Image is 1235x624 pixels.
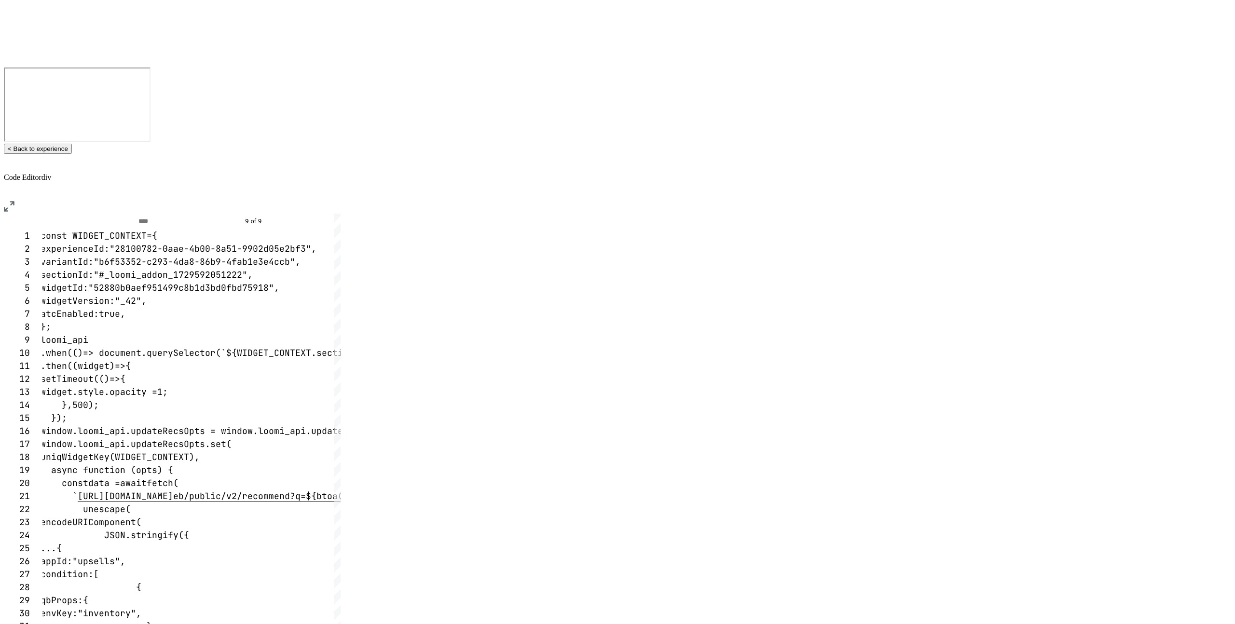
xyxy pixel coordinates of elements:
[41,373,94,384] span: setTimeout
[78,360,110,371] span: widget
[125,503,131,515] span: (
[83,347,216,358] span: => document.querySelector
[221,347,226,358] span: `
[41,243,110,254] span: experienceId:
[62,399,67,410] span: }
[72,347,78,358] span: (
[46,321,51,332] span: ;
[41,269,94,280] span: sectionId:
[125,529,178,541] span: .stringify
[126,214,135,230] div: Toggle Replace
[67,399,72,410] span: ,
[4,529,30,542] div: 24
[41,230,67,241] span: const
[237,347,311,358] span: WIDGET_CONTEXT
[94,373,99,384] span: (
[41,334,88,345] span: loomi_api
[72,556,120,567] span: "upsells"
[41,438,210,449] span: window.loomi_api.updateRecsOpts.
[94,569,99,580] span: [
[67,360,72,371] span: (
[4,281,30,294] div: 5
[110,243,311,254] span: "28100782-0aae-4b00-8a51-9902d05e2bf3"
[136,582,141,593] span: {
[83,503,125,515] span: unescape
[104,373,110,384] span: )
[4,450,30,463] div: 18
[72,490,78,502] span: `
[306,425,401,436] span: .updateRecsOpts ||
[4,385,30,398] div: 13
[136,464,157,475] span: opts
[247,269,253,280] span: ,
[99,373,104,384] span: (
[4,307,30,320] div: 7
[72,360,78,371] span: (
[41,347,67,358] span: .when
[41,569,94,580] span: condition:
[216,347,221,358] span: (
[279,216,289,227] div: Previous Match (⇧Enter)
[274,282,279,293] span: ,
[210,438,226,449] span: set
[94,399,99,410] span: ;
[62,412,67,423] span: ;
[110,451,115,462] span: (
[178,529,184,541] span: (
[99,308,120,319] span: true
[4,568,30,581] div: 27
[232,347,237,358] span: {
[173,490,306,502] span: eb/public/v2/recommend?q=
[226,438,232,449] span: (
[4,255,30,268] div: 3
[4,489,30,502] div: 21
[41,308,99,319] span: atcEnabled:
[41,321,46,332] span: }
[302,216,313,227] div: Find in Selection (⌥⌘L)
[4,542,30,555] div: 25
[51,412,56,423] span: }
[311,243,316,254] span: ,
[163,386,168,397] span: ;
[147,477,173,488] span: fetch
[4,201,14,212] img: fullscreen
[41,295,115,306] span: widgetVersion:
[311,490,316,502] span: {
[295,256,301,267] span: ,
[4,594,30,607] div: 29
[41,516,136,528] span: encodeURIComponent
[104,529,125,541] span: JSON
[4,555,30,568] div: 26
[41,360,67,371] span: .then
[115,360,125,371] span: =>
[125,214,327,230] div: Find / Replace
[4,437,30,450] div: 17
[62,477,88,488] span: const
[315,216,325,227] div: Close (Escape)
[78,347,83,358] span: )
[311,347,364,358] span: .sectionId
[4,173,41,181] span: Code Editor
[41,173,51,181] span: div
[157,386,163,397] span: 1
[4,607,30,620] div: 30
[4,229,30,242] div: 1
[120,308,125,319] span: ,
[4,515,30,529] div: 23
[110,373,120,384] span: =>
[4,476,30,489] div: 20
[120,477,147,488] span: await
[115,451,189,462] span: WIDGET_CONTEXT
[88,399,94,410] span: )
[291,216,302,227] div: Next Match (Enter)
[41,451,110,462] span: uniqWidgetKey
[41,608,78,619] span: envKey:
[78,490,173,502] span: [URL][DOMAIN_NAME]
[152,230,157,241] span: {
[194,451,200,462] span: ,
[316,490,338,502] span: btoa
[41,282,88,293] span: widgetId:
[4,463,30,476] div: 19
[94,256,295,267] span: "b6f53352-c293-4da8-86b9-4fab1e3e4ccb"
[189,451,194,462] span: )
